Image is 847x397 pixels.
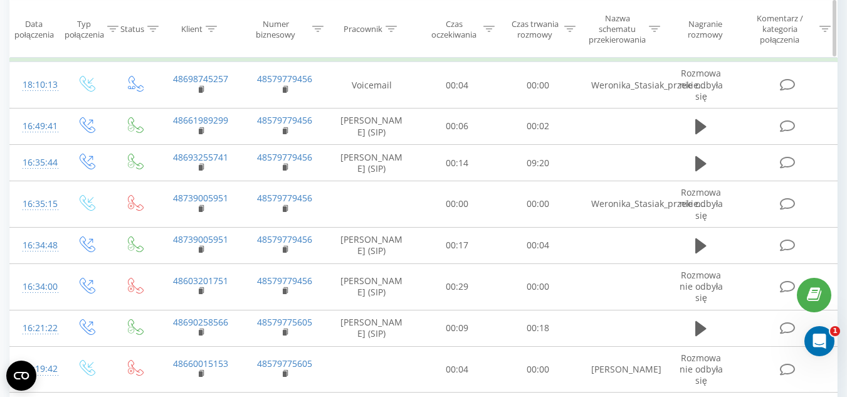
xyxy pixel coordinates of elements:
[589,13,646,45] div: Nazwa schematu przekierowania
[509,18,561,40] div: Czas trwania rozmowy
[498,181,579,228] td: 00:00
[327,227,417,263] td: [PERSON_NAME] (SIP)
[327,145,417,181] td: [PERSON_NAME] (SIP)
[327,108,417,144] td: [PERSON_NAME] (SIP)
[257,114,312,126] a: 48579779456
[257,357,312,369] a: 48579775605
[417,310,498,346] td: 00:09
[417,145,498,181] td: 00:14
[257,192,312,204] a: 48579779456
[6,361,36,391] button: Open CMP widget
[257,73,312,85] a: 48579779456
[120,24,144,34] div: Status
[680,67,723,102] span: Rozmowa nie odbyła się
[417,346,498,393] td: 00:04
[23,357,49,381] div: 16:19:42
[173,316,228,328] a: 48690258566
[327,264,417,310] td: [PERSON_NAME] (SIP)
[579,346,663,393] td: [PERSON_NAME]
[498,108,579,144] td: 00:02
[23,114,49,139] div: 16:49:41
[417,108,498,144] td: 00:06
[344,24,382,34] div: Pracownik
[498,227,579,263] td: 00:04
[327,62,417,109] td: Voicemail
[674,18,737,40] div: Nagranie rozmowy
[257,275,312,287] a: 48579779456
[680,352,723,386] span: Rozmowa nie odbyła się
[428,18,480,40] div: Czas oczekiwania
[680,269,723,304] span: Rozmowa nie odbyła się
[10,18,58,40] div: Data połączenia
[173,275,228,287] a: 48603201751
[173,73,228,85] a: 48698745257
[498,145,579,181] td: 09:20
[498,310,579,346] td: 00:18
[23,233,49,258] div: 16:34:48
[498,62,579,109] td: 00:00
[23,275,49,299] div: 16:34:00
[173,114,228,126] a: 48661989299
[591,198,706,209] span: Weronika_Stasiak_przekie...
[243,18,309,40] div: Numer biznesowy
[65,18,104,40] div: Typ połączenia
[417,62,498,109] td: 00:04
[680,186,723,221] span: Rozmowa nie odbyła się
[830,326,840,336] span: 1
[23,151,49,175] div: 16:35:44
[181,24,203,34] div: Klient
[23,192,49,216] div: 16:35:15
[23,316,49,341] div: 16:21:22
[257,151,312,163] a: 48579779456
[173,357,228,369] a: 48660015153
[417,264,498,310] td: 00:29
[257,316,312,328] a: 48579775605
[173,233,228,245] a: 48739005951
[417,227,498,263] td: 00:17
[743,13,816,45] div: Komentarz / kategoria połączenia
[327,310,417,346] td: [PERSON_NAME] (SIP)
[498,264,579,310] td: 00:00
[804,326,834,356] iframe: Intercom live chat
[591,79,706,91] span: Weronika_Stasiak_przekie...
[173,151,228,163] a: 48693255741
[498,346,579,393] td: 00:00
[173,192,228,204] a: 48739005951
[257,233,312,245] a: 48579779456
[23,73,49,97] div: 18:10:13
[417,181,498,228] td: 00:00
